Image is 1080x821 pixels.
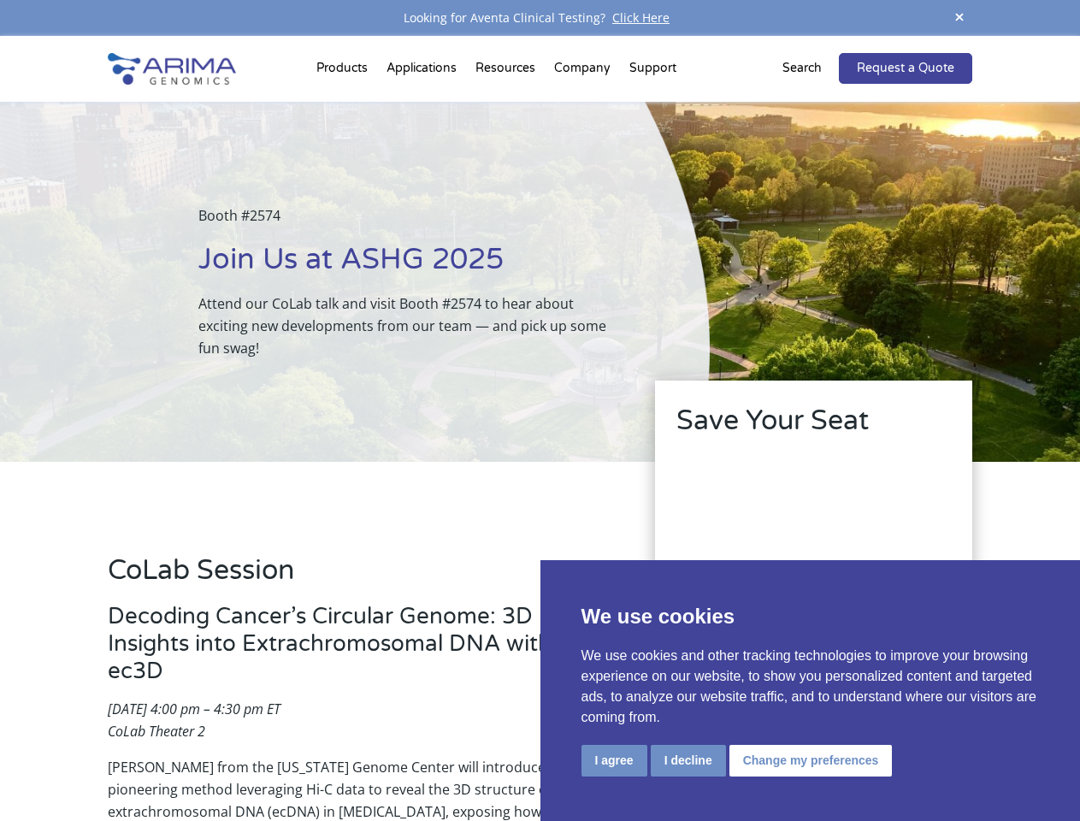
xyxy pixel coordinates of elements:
button: Change my preferences [729,745,893,777]
em: [DATE] 4:00 pm – 4:30 pm ET [108,700,280,718]
h2: Save Your Seat [676,402,951,453]
p: Search [782,57,822,80]
h1: Join Us at ASHG 2025 [198,240,623,292]
p: Attend our CoLab talk and visit Booth #2574 to hear about exciting new developments from our team... [198,292,623,359]
p: We use cookies [581,601,1040,632]
button: I decline [651,745,726,777]
button: I agree [581,745,647,777]
h2: CoLab Session [108,552,607,603]
div: Looking for Aventa Clinical Testing? [108,7,971,29]
h3: Decoding Cancer’s Circular Genome: 3D Insights into Extrachromosomal DNA with ec3D [108,603,607,698]
a: Request a Quote [839,53,972,84]
p: Booth #2574 [198,204,623,240]
em: CoLab Theater 2 [108,722,205,741]
p: We use cookies and other tracking technologies to improve your browsing experience on our website... [581,646,1040,728]
a: Click Here [605,9,676,26]
img: Arima-Genomics-logo [108,53,236,85]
